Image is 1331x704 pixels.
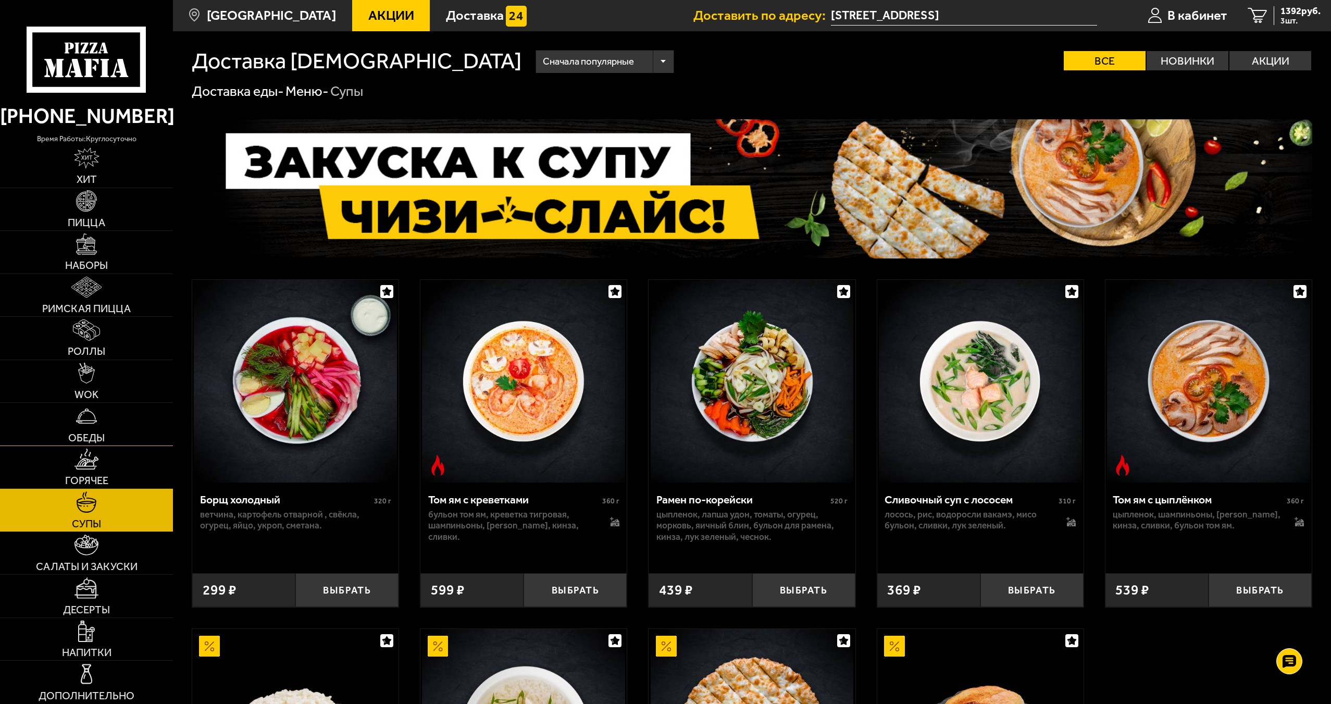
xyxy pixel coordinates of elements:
span: 599 ₽ [431,583,465,597]
label: Новинки [1147,51,1228,70]
span: 360 г [1287,497,1304,505]
label: Акции [1229,51,1311,70]
span: Хит [77,174,97,184]
span: Сначала популярные [543,48,634,75]
a: Борщ холодный [192,280,399,483]
span: Пицца [68,217,105,228]
span: 369 ₽ [887,583,921,597]
span: Наборы [65,260,108,270]
img: Том ям с креветками [422,280,625,483]
span: Десерты [63,604,110,615]
span: 1392 руб. [1280,6,1321,16]
span: Доставка [446,9,504,22]
img: Острое блюдо [428,455,449,476]
span: Дополнительно [39,690,134,701]
p: цыпленок, лапша удон, томаты, огурец, морковь, яичный блин, бульон для рамена, кинза, лук зеленый... [656,509,848,542]
img: 15daf4d41897b9f0e9f617042186c801.svg [506,6,527,27]
button: Выбрать [524,573,627,607]
p: бульон том ям, креветка тигровая, шампиньоны, [PERSON_NAME], кинза, сливки. [428,509,596,542]
span: Доставить по адресу: [693,9,831,22]
img: Акционный [656,636,677,657]
span: Акции [368,9,414,22]
span: 299 ₽ [203,583,237,597]
a: Рамен по-корейски [649,280,855,483]
h1: Доставка [DEMOGRAPHIC_DATA] [192,50,521,72]
img: Сливочный суп с лососем [879,280,1082,483]
a: Доставка еды- [192,83,284,100]
span: В кабинет [1167,9,1227,22]
a: Острое блюдоТом ям с креветками [420,280,627,483]
span: 360 г [602,497,619,505]
img: Акционный [884,636,905,657]
div: Борщ холодный [200,493,371,507]
button: Выбрать [980,573,1084,607]
img: Акционный [199,636,220,657]
a: Сливочный суп с лососем [877,280,1084,483]
button: Выбрать [1209,573,1312,607]
button: Выбрать [752,573,855,607]
div: Сливочный суп с лососем [885,493,1056,507]
a: Меню- [285,83,329,100]
img: Акционный [428,636,449,657]
label: Все [1064,51,1146,70]
button: Выбрать [295,573,399,607]
div: Том ям с цыплёнком [1113,493,1284,507]
span: [GEOGRAPHIC_DATA] [207,9,336,22]
span: Напитки [62,647,111,658]
p: ветчина, картофель отварной , свёкла, огурец, яйцо, укроп, сметана. [200,509,391,532]
span: 539 ₽ [1115,583,1149,597]
p: цыпленок, шампиньоны, [PERSON_NAME], кинза, сливки, бульон том ям. [1113,509,1280,532]
span: Обеды [68,433,105,443]
input: Ваш адрес доставки [831,6,1097,26]
a: Острое блюдоТом ям с цыплёнком [1105,280,1312,483]
span: 3 шт. [1280,17,1321,25]
div: Рамен по-корейски [656,493,828,507]
img: Рамен по-корейски [651,280,854,483]
span: 439 ₽ [659,583,693,597]
span: 320 г [374,497,391,505]
p: лосось, рис, водоросли вакамэ, мисо бульон, сливки, лук зеленый. [885,509,1052,532]
span: 520 г [830,497,848,505]
div: Супы [330,82,363,101]
span: Римская пицца [42,303,131,314]
span: Горячее [65,475,108,486]
span: Роллы [68,346,105,356]
span: Супы [72,518,101,529]
span: 310 г [1059,497,1076,505]
div: Том ям с креветками [428,493,600,507]
span: Салаты и закуски [36,561,138,572]
span: WOK [74,389,98,400]
img: Борщ холодный [194,280,397,483]
img: Том ям с цыплёнком [1107,280,1310,483]
span: Россия, Санкт-Петербург, улица Обручевых, 8 [831,6,1097,26]
img: Острое блюдо [1112,455,1133,476]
